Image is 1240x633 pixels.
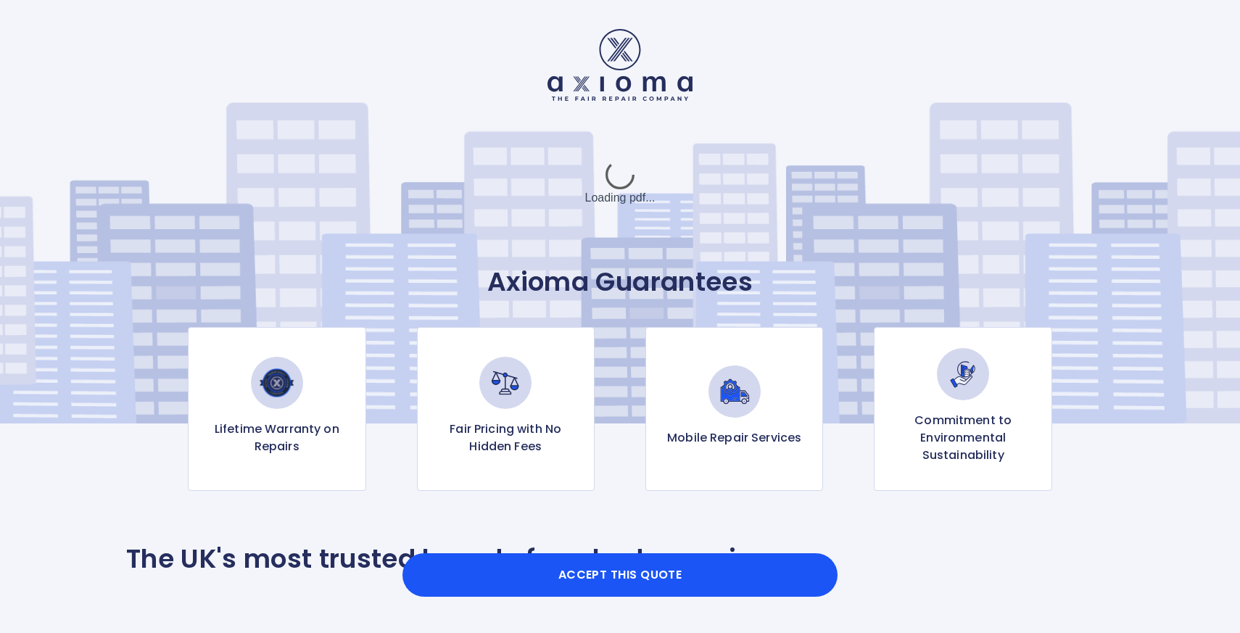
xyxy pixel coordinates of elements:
[547,29,693,101] img: Logo
[251,357,303,409] img: Lifetime Warranty on Repairs
[126,266,1114,298] p: Axioma Guarantees
[511,147,729,220] div: Loading pdf...
[126,543,761,575] p: The UK's most trusted brand of car body repairs
[200,421,353,455] p: Lifetime Warranty on Repairs
[937,348,989,400] img: Commitment to Environmental Sustainability
[479,357,532,409] img: Fair Pricing with No Hidden Fees
[402,553,838,597] button: Accept this Quote
[886,412,1039,464] p: Commitment to Environmental Sustainability
[708,365,761,418] img: Mobile Repair Services
[667,429,801,447] p: Mobile Repair Services
[429,421,582,455] p: Fair Pricing with No Hidden Fees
